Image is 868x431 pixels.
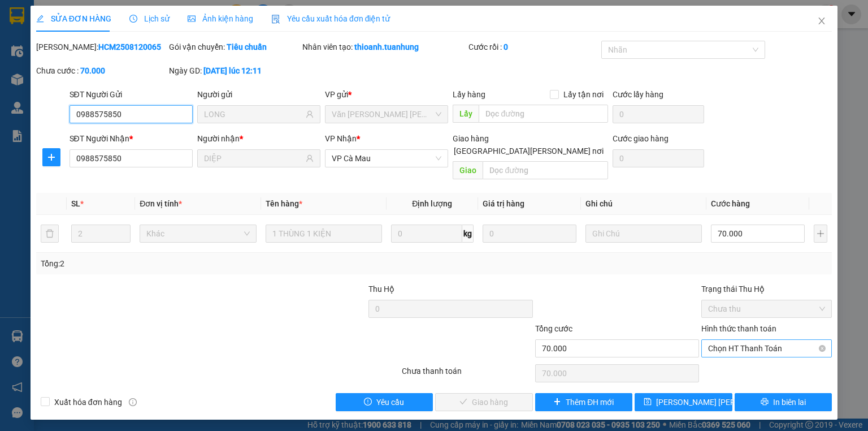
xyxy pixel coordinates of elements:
span: SỬA ĐƠN HÀNG [36,14,111,23]
div: SĐT Người Nhận [70,132,193,145]
span: Chọn HT Thanh Toán [708,340,825,357]
span: Giá trị hàng [483,199,524,208]
button: exclamation-circleYêu cầu [336,393,433,411]
input: Tên người nhận [204,152,303,165]
span: Tổng cước [535,324,572,333]
span: kg [462,225,474,243]
b: [DATE] lúc 12:11 [203,66,262,75]
span: [PERSON_NAME] [PERSON_NAME] [656,396,779,408]
span: Định lượng [412,199,452,208]
span: Lịch sử [129,14,170,23]
b: HCM2508120065 [98,42,161,51]
label: Cước giao hàng [613,134,669,143]
input: Dọc đường [483,161,608,179]
span: Tên hàng [266,199,302,208]
img: icon [271,15,280,24]
input: Cước giao hàng [613,149,704,167]
span: Đơn vị tính [140,199,182,208]
span: Chưa thu [708,300,825,317]
label: Cước lấy hàng [613,90,663,99]
b: 0 [504,42,508,51]
span: Thêm ĐH mới [566,396,614,408]
b: thioanh.tuanhung [354,42,419,51]
input: Tên người gửi [204,108,303,120]
div: Cước rồi : [468,41,599,53]
div: Gói vận chuyển: [169,41,300,53]
button: plus [814,225,827,243]
div: [PERSON_NAME]: [36,41,167,53]
span: Khác [146,225,249,242]
span: Lấy [453,105,479,123]
span: Giao hàng [453,134,489,143]
span: Lấy tận nơi [559,88,608,101]
div: Chưa thanh toán [401,365,533,385]
div: Người nhận [197,132,320,145]
span: picture [188,15,196,23]
input: Dọc đường [479,105,608,123]
div: VP gửi [325,88,448,101]
span: user [306,110,314,118]
div: Nhân viên tạo: [302,41,466,53]
span: VP Nhận [325,134,357,143]
span: printer [761,398,769,407]
span: user [306,154,314,162]
div: Người gửi [197,88,320,101]
span: close-circle [819,345,826,352]
span: SL [71,199,80,208]
span: VP Cà Mau [332,150,441,167]
div: Trạng thái Thu Hộ [701,283,832,295]
span: save [644,398,652,407]
input: Cước lấy hàng [613,105,704,123]
button: printerIn biên lai [735,393,832,411]
span: [GEOGRAPHIC_DATA][PERSON_NAME] nơi [449,145,608,157]
span: Cước hàng [711,199,750,208]
span: Văn phòng Hồ Chí Minh [332,106,441,123]
input: VD: Bàn, Ghế [266,225,382,243]
span: plus [553,398,561,407]
span: Thu Hộ [368,285,394,294]
button: delete [41,225,59,243]
b: 70.000 [80,66,105,75]
span: exclamation-circle [364,398,372,407]
input: Ghi Chú [585,225,702,243]
span: Xuất hóa đơn hàng [50,396,127,408]
div: SĐT Người Gửi [70,88,193,101]
div: Tổng: 2 [41,257,336,270]
span: edit [36,15,44,23]
label: Hình thức thanh toán [701,324,776,333]
span: plus [43,153,60,162]
span: Yêu cầu xuất hóa đơn điện tử [271,14,390,23]
button: plus [42,148,60,166]
button: checkGiao hàng [435,393,533,411]
div: Chưa cước : [36,64,167,77]
span: Ảnh kiện hàng [188,14,253,23]
div: Ngày GD: [169,64,300,77]
button: save[PERSON_NAME] [PERSON_NAME] [635,393,732,411]
span: Lấy hàng [453,90,485,99]
span: Yêu cầu [376,396,404,408]
button: plusThêm ĐH mới [535,393,633,411]
span: In biên lai [773,396,806,408]
th: Ghi chú [581,193,706,215]
span: clock-circle [129,15,137,23]
span: Giao [453,161,483,179]
span: info-circle [129,398,137,406]
input: 0 [483,225,576,243]
button: Close [806,6,837,37]
b: Tiêu chuẩn [227,42,267,51]
span: close [817,16,826,25]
